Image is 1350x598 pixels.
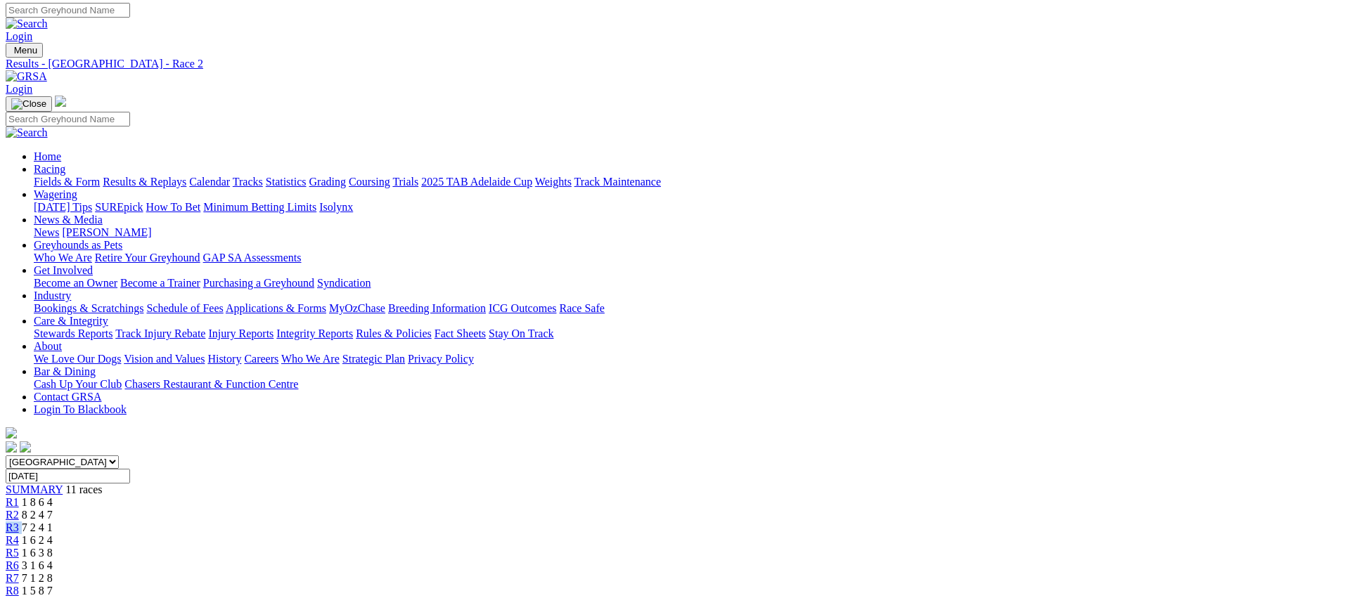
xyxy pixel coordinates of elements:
[22,572,53,584] span: 7 1 2 8
[435,327,486,339] a: Fact Sheets
[203,277,314,289] a: Purchasing a Greyhound
[6,585,19,597] a: R8
[34,277,117,289] a: Become an Owner
[34,378,122,390] a: Cash Up Your Club
[6,18,48,30] img: Search
[342,353,405,365] a: Strategic Plan
[20,441,31,453] img: twitter.svg
[203,252,302,264] a: GAP SA Assessments
[34,252,92,264] a: Who We Are
[55,96,66,107] img: logo-grsa-white.png
[34,378,1344,391] div: Bar & Dining
[34,264,93,276] a: Get Involved
[65,483,102,495] span: 11 races
[34,163,65,175] a: Racing
[574,176,661,188] a: Track Maintenance
[34,353,121,365] a: We Love Our Dogs
[6,483,63,495] a: SUMMARY
[34,340,62,352] a: About
[14,45,37,56] span: Menu
[34,252,1344,264] div: Greyhounds as Pets
[22,585,53,597] span: 1 5 8 7
[244,353,278,365] a: Careers
[6,126,48,139] img: Search
[22,496,53,508] span: 1 8 6 4
[559,302,604,314] a: Race Safe
[34,176,1344,188] div: Racing
[6,534,19,546] a: R4
[6,469,130,483] input: Select date
[6,559,19,571] a: R6
[6,3,130,18] input: Search
[6,70,47,83] img: GRSA
[319,201,353,213] a: Isolynx
[276,327,353,339] a: Integrity Reports
[226,302,326,314] a: Applications & Forms
[309,176,346,188] a: Grading
[95,201,143,213] a: SUREpick
[329,302,385,314] a: MyOzChase
[34,214,103,226] a: News & Media
[6,521,19,533] a: R3
[95,252,200,264] a: Retire Your Greyhound
[6,96,52,112] button: Toggle navigation
[6,43,43,58] button: Toggle navigation
[34,277,1344,290] div: Get Involved
[6,441,17,453] img: facebook.svg
[421,176,532,188] a: 2025 TAB Adelaide Cup
[207,353,241,365] a: History
[34,327,1344,340] div: Care & Integrity
[34,365,96,377] a: Bar & Dining
[6,30,32,42] a: Login
[34,391,101,403] a: Contact GRSA
[146,302,223,314] a: Schedule of Fees
[6,509,19,521] a: R2
[317,277,371,289] a: Syndication
[22,509,53,521] span: 8 2 4 7
[34,315,108,327] a: Care & Integrity
[120,277,200,289] a: Become a Trainer
[6,572,19,584] a: R7
[535,176,572,188] a: Weights
[349,176,390,188] a: Coursing
[34,327,112,339] a: Stewards Reports
[34,201,1344,214] div: Wagering
[6,547,19,559] a: R5
[34,226,59,238] a: News
[408,353,474,365] a: Privacy Policy
[22,547,53,559] span: 1 6 3 8
[6,112,130,126] input: Search
[356,327,432,339] a: Rules & Policies
[34,150,61,162] a: Home
[6,427,17,438] img: logo-grsa-white.png
[103,176,186,188] a: Results & Replays
[189,176,230,188] a: Calendar
[34,302,143,314] a: Bookings & Scratchings
[34,353,1344,365] div: About
[34,201,92,213] a: [DATE] Tips
[489,302,556,314] a: ICG Outcomes
[281,353,340,365] a: Who We Are
[34,226,1344,239] div: News & Media
[34,176,100,188] a: Fields & Form
[62,226,151,238] a: [PERSON_NAME]
[203,201,316,213] a: Minimum Betting Limits
[22,559,53,571] span: 3 1 6 4
[34,239,122,251] a: Greyhounds as Pets
[34,188,77,200] a: Wagering
[124,378,298,390] a: Chasers Restaurant & Function Centre
[208,327,274,339] a: Injury Reports
[34,403,127,415] a: Login To Blackbook
[6,496,19,508] a: R1
[124,353,205,365] a: Vision and Values
[6,58,1344,70] a: Results - [GEOGRAPHIC_DATA] - Race 2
